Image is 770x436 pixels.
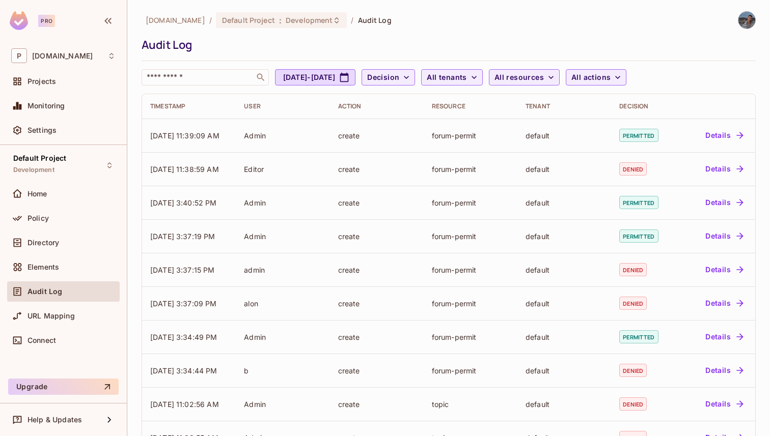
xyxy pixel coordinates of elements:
span: Projects [28,77,56,85]
div: create [338,332,416,342]
li: / [351,15,353,25]
div: default [526,332,603,342]
span: Home [28,190,47,198]
span: All resources [494,71,544,84]
div: topic [432,399,509,409]
span: Development [286,15,333,25]
span: [DATE] 11:38:59 AM [150,165,219,173]
span: permitted [619,129,658,142]
span: [DATE] 11:39:09 AM [150,131,219,140]
span: Monitoring [28,102,65,110]
img: Alon Boshi [738,12,755,28]
div: create [338,299,416,308]
div: create [338,198,416,208]
div: default [526,366,603,375]
div: Audit Log [142,37,751,52]
span: permitted [619,330,658,343]
span: [DATE] 3:34:49 PM [150,333,217,341]
span: Connect [28,336,56,344]
div: create [338,164,416,174]
button: All resources [489,69,560,85]
button: Details [701,228,747,244]
span: Audit Log [28,287,62,296]
span: denied [619,397,647,411]
button: [DATE]-[DATE] [275,69,355,85]
span: URL Mapping [28,312,75,320]
div: create [338,131,416,140]
div: User [244,102,321,110]
button: Details [701,161,747,177]
div: forum-permit [432,366,509,375]
div: Pro [38,15,55,27]
button: Details [701,194,747,211]
div: default [526,164,603,174]
button: Details [701,127,747,143]
span: permitted [619,196,658,209]
span: Default Project [13,154,66,162]
div: forum-permit [432,231,509,241]
button: Details [701,329,747,345]
button: Details [701,261,747,278]
span: Default Project [222,15,275,25]
div: forum-permit [432,265,509,275]
div: create [338,231,416,241]
div: create [338,399,416,409]
span: [DATE] 3:37:19 PM [150,232,215,241]
span: denied [619,162,647,176]
div: Timestamp [150,102,228,110]
button: Upgrade [8,379,119,395]
div: default [526,399,603,409]
div: Resource [432,102,509,110]
div: Admin [244,332,321,342]
div: create [338,366,416,375]
span: Development [13,166,54,174]
button: All tenants [421,69,482,85]
button: Details [701,295,747,311]
li: / [209,15,212,25]
div: Decision [619,102,671,110]
div: Admin [244,231,321,241]
div: create [338,265,416,275]
button: Decision [362,69,415,85]
span: Settings [28,126,57,134]
span: Policy [28,214,49,222]
div: admin [244,265,321,275]
span: : [279,16,282,24]
div: default [526,131,603,140]
span: Workspace: permit.io [32,52,93,60]
div: Admin [244,198,321,208]
span: [DATE] 3:34:44 PM [150,366,217,375]
div: default [526,299,603,308]
button: All actions [566,69,626,85]
span: Help & Updates [28,416,82,424]
div: default [526,265,603,275]
span: the active workspace [146,15,205,25]
span: P [11,48,27,63]
span: All tenants [427,71,466,84]
span: Directory [28,239,59,247]
span: [DATE] 3:37:15 PM [150,266,215,274]
div: b [244,366,321,375]
div: Admin [244,399,321,409]
span: denied [619,364,647,377]
span: [DATE] 3:40:52 PM [150,198,217,207]
div: Tenant [526,102,603,110]
div: default [526,231,603,241]
div: forum-permit [432,198,509,208]
button: Details [701,396,747,412]
div: forum-permit [432,332,509,342]
div: default [526,198,603,208]
span: denied [619,297,647,310]
div: Action [338,102,416,110]
span: denied [619,263,647,276]
span: permitted [619,229,658,243]
span: Audit Log [358,15,392,25]
span: Decision [367,71,399,84]
div: forum-permit [432,131,509,140]
button: Details [701,362,747,379]
div: Editor [244,164,321,174]
div: forum-permit [432,299,509,308]
img: SReyMgAAAABJRU5ErkJggg== [10,11,28,30]
span: [DATE] 11:02:56 AM [150,400,219,409]
div: alon [244,299,321,308]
